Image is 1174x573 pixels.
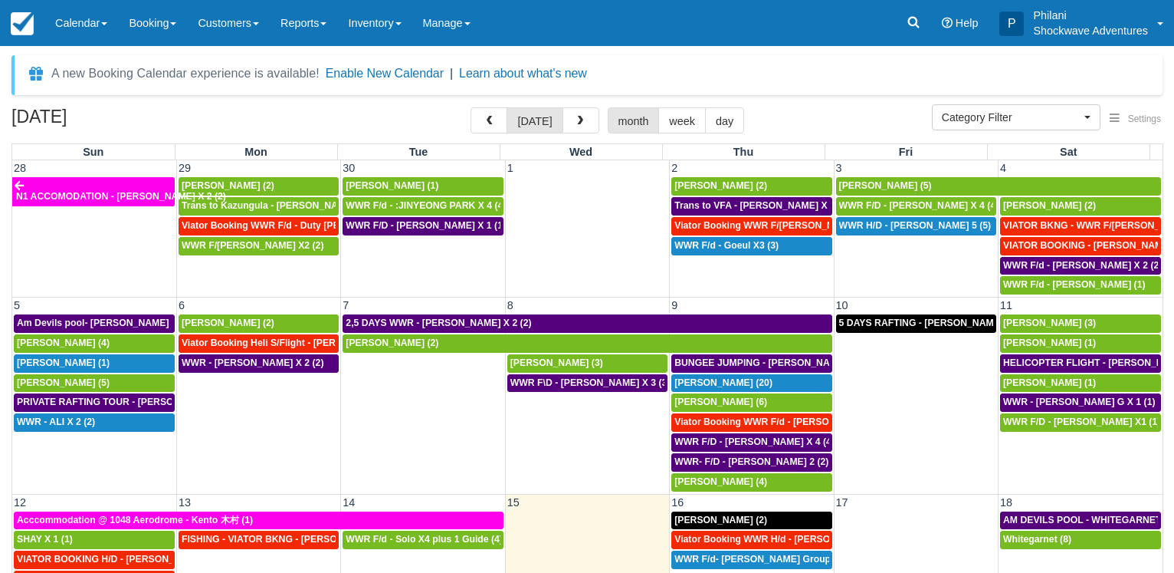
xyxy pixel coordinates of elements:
button: Settings [1100,108,1170,130]
span: WWR F/D - [PERSON_NAME] X1 (1) [1003,417,1160,427]
span: Category Filter [942,110,1081,125]
span: 10 [835,299,850,311]
span: N1 ACCOMODATION - [PERSON_NAME] X 2 (2) [16,191,226,202]
a: Viator Booking WWR F/[PERSON_NAME] X 2 (2) [671,217,831,235]
span: 2,5 DAYS WWR - [PERSON_NAME] X 2 (2) [346,318,531,328]
a: WWR F/D - [PERSON_NAME] X 4 (4) [836,197,996,216]
a: FISHING - VIATOR BKNG - [PERSON_NAME] 2 (2) [179,531,339,549]
span: [PERSON_NAME] (3) [1003,318,1096,328]
span: WWR F/d - Goeul X3 (3) [674,240,779,251]
span: 3 [835,162,844,174]
span: Whitegarnet (8) [1003,534,1071,545]
img: checkfront-main-nav-mini-logo.png [11,12,34,35]
a: [PERSON_NAME] (1) [343,177,503,196]
span: Trans to VFA - [PERSON_NAME] X 2 (2) [674,200,849,211]
span: 18 [999,496,1014,509]
button: month [608,107,660,133]
p: Philani [1033,8,1148,23]
a: 2,5 DAYS WWR - [PERSON_NAME] X 2 (2) [343,314,831,333]
a: [PERSON_NAME] (5) [14,374,175,393]
span: [PERSON_NAME] (6) [674,397,767,407]
span: Mon [244,146,267,158]
span: [PERSON_NAME] (3) [510,357,603,368]
a: VIATOR BOOKING - [PERSON_NAME] 2 (2) [1000,237,1161,255]
span: 2 [670,162,679,174]
span: [PERSON_NAME] (20) [674,377,772,388]
span: Viator Booking WWR F/[PERSON_NAME] X 2 (2) [674,220,888,231]
span: Help [956,17,979,29]
span: Acccommodation @ 1048 Aerodrome - Kento 木村 (1) [17,515,253,525]
a: [PERSON_NAME] (5) [836,177,1161,196]
a: WWR F/d- [PERSON_NAME] Group X 30 (30) [671,551,831,569]
a: WWR F/d - :JINYEONG PARK X 4 (4) [343,197,503,216]
span: 30 [341,162,356,174]
a: AM DEVILS POOL - WHITEGARNET X4 (4) [1000,512,1161,530]
span: [PERSON_NAME] (4) [17,338,110,348]
button: day [705,107,744,133]
span: 5 DAYS RAFTING - [PERSON_NAME] X 2 (4) [839,318,1034,328]
button: Category Filter [932,104,1100,130]
a: Am Devils pool- [PERSON_NAME] X 2 (2) [14,314,175,333]
div: A new Booking Calendar experience is available! [51,64,320,83]
span: 8 [506,299,515,311]
span: WWR F/D - [PERSON_NAME] X 4 (4) [839,200,999,211]
div: P [999,12,1024,36]
a: SHAY X 1 (1) [14,531,175,549]
a: WWR F/D - [PERSON_NAME] X1 (1) [1000,413,1161,432]
a: WWR- F/D - [PERSON_NAME] 2 (2) [671,453,831,472]
span: 11 [999,299,1014,311]
span: 7 [341,299,350,311]
span: 5 [12,299,21,311]
span: SHAY X 1 (1) [17,534,73,545]
a: [PERSON_NAME] (2) [1000,197,1161,216]
span: [PERSON_NAME] (2) [674,180,767,191]
a: [PERSON_NAME] (1) [1000,374,1161,393]
span: 4 [999,162,1008,174]
span: [PERSON_NAME] (1) [1003,377,1096,388]
span: 1 [506,162,515,174]
a: [PERSON_NAME] (20) [671,374,831,393]
span: [PERSON_NAME] (5) [17,377,110,388]
span: [PERSON_NAME] (1) [346,180,438,191]
a: [PERSON_NAME] (2) [671,512,831,530]
a: WWR F/d - Goeul X3 (3) [671,237,831,255]
span: | [450,67,453,80]
span: Sat [1060,146,1077,158]
span: WWR F/D - [PERSON_NAME] X 1 (1) [346,220,506,231]
a: Whitegarnet (8) [1000,531,1161,549]
span: WWR - [PERSON_NAME] X 2 (2) [182,357,324,368]
span: WWR F\D - [PERSON_NAME] X 3 (3) [510,377,671,388]
a: [PERSON_NAME] (4) [671,473,831,492]
a: WWR F/D - [PERSON_NAME] X 1 (1) [343,217,503,235]
span: WWR F/d - Solo X4 plus 1 Guide (4) [346,534,503,545]
span: Viator Booking WWR H/d - [PERSON_NAME] X 4 (4) [674,534,903,545]
h2: [DATE] [11,107,205,136]
span: 16 [670,496,685,509]
span: FISHING - VIATOR BKNG - [PERSON_NAME] 2 (2) [182,534,402,545]
button: week [658,107,706,133]
span: Tue [409,146,428,158]
a: BUNGEE JUMPING - [PERSON_NAME] 2 (2) [671,354,831,373]
a: WWR H/D - [PERSON_NAME] 5 (5) [836,217,996,235]
a: Trans to Kazungula - [PERSON_NAME] x 1 (2) [179,197,339,216]
span: [PERSON_NAME] (5) [839,180,932,191]
a: WWR F/D - [PERSON_NAME] X 4 (4) [671,433,831,452]
span: VIATOR BOOKING H/D - [PERSON_NAME] 2 (2) [17,554,226,565]
span: Trans to Kazungula - [PERSON_NAME] x 1 (2) [182,200,385,211]
span: Sun [83,146,103,158]
a: [PERSON_NAME] (3) [507,354,667,373]
span: 12 [12,496,28,509]
span: Viator Booking Heli S/Flight - [PERSON_NAME] X 1 (1) [182,338,423,348]
a: [PERSON_NAME] (2) [343,334,831,353]
a: Viator Booking WWR H/d - [PERSON_NAME] X 4 (4) [671,531,831,549]
span: Settings [1128,114,1161,124]
button: [DATE] [507,107,562,133]
span: 28 [12,162,28,174]
a: [PERSON_NAME] (2) [671,177,831,196]
a: HELICOPTER FLIGHT - [PERSON_NAME] G X 1 (1) [1000,354,1161,373]
a: Viator Booking Heli S/Flight - [PERSON_NAME] X 1 (1) [179,334,339,353]
span: [PERSON_NAME] (2) [182,318,274,328]
a: Trans to VFA - [PERSON_NAME] X 2 (2) [671,197,831,216]
span: [PERSON_NAME] (4) [674,476,767,487]
span: WWR F/d- [PERSON_NAME] Group X 30 (30) [674,554,872,565]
